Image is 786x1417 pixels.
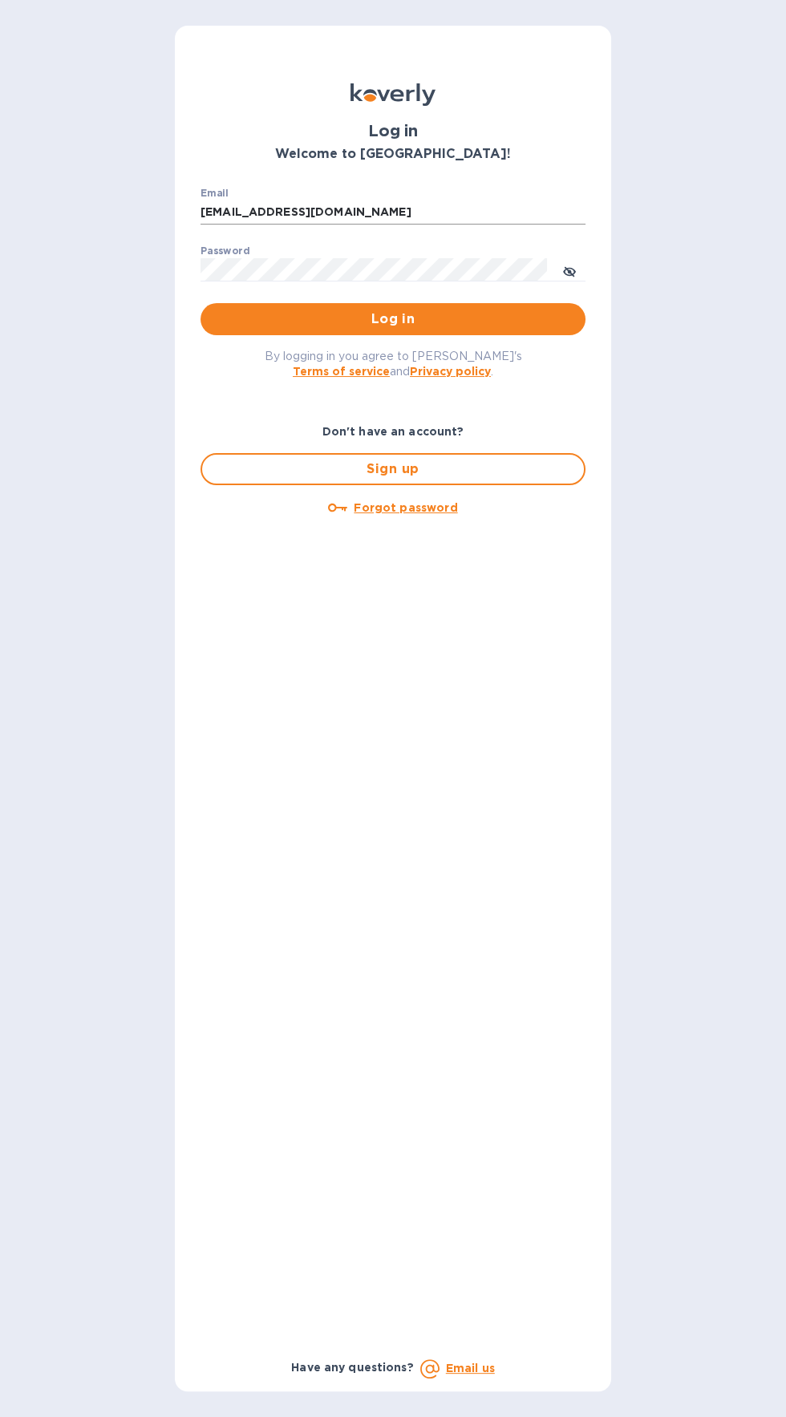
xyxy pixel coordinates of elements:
[293,365,390,378] a: Terms of service
[213,310,573,329] span: Log in
[201,200,585,225] input: Enter email address
[201,189,229,199] label: Email
[201,122,585,140] h1: Log in
[553,254,585,286] button: toggle password visibility
[354,501,457,514] u: Forgot password
[201,246,249,256] label: Password
[201,147,585,162] h3: Welcome to [GEOGRAPHIC_DATA]!
[215,460,571,479] span: Sign up
[322,425,464,438] b: Don't have an account?
[350,83,436,106] img: Koverly
[291,1361,414,1374] b: Have any questions?
[265,350,522,378] span: By logging in you agree to [PERSON_NAME]'s and .
[201,303,585,335] button: Log in
[446,1362,495,1374] a: Email us
[201,453,585,485] button: Sign up
[410,365,491,378] a: Privacy policy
